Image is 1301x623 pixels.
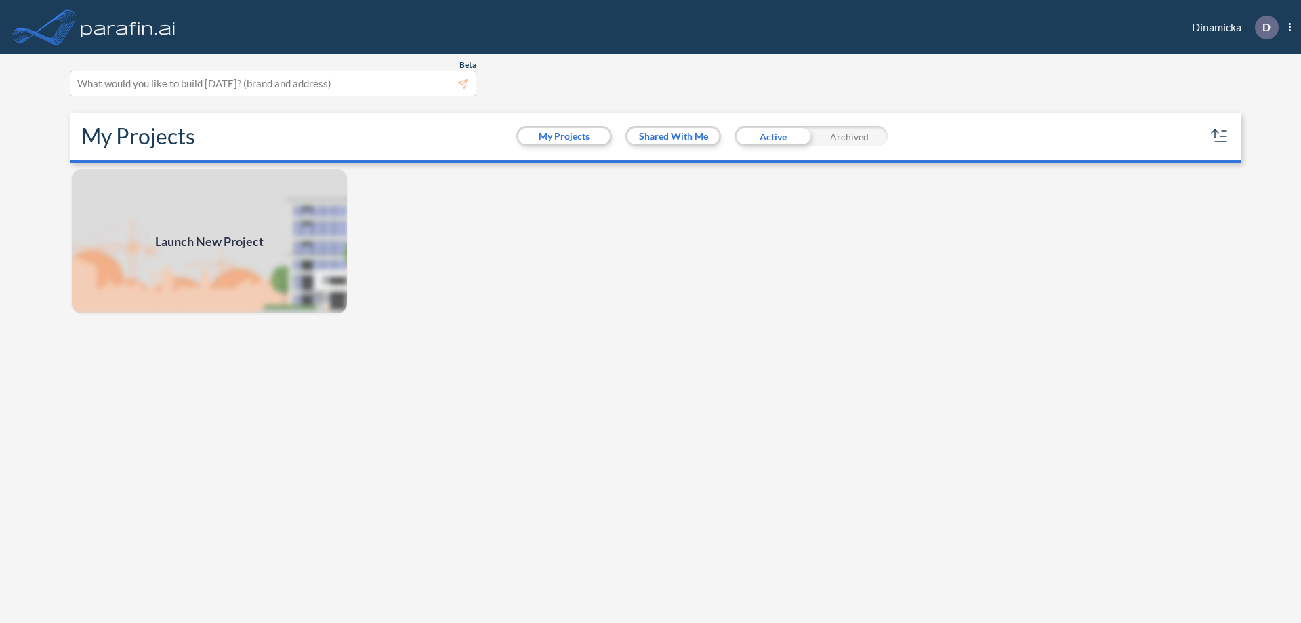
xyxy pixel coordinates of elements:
[78,14,178,41] img: logo
[1172,16,1291,39] div: Dinamicka
[1262,21,1271,33] p: D
[459,60,476,71] span: Beta
[70,168,348,315] img: add
[518,128,610,144] button: My Projects
[735,126,811,146] div: Active
[627,128,719,144] button: Shared With Me
[81,123,195,149] h2: My Projects
[811,126,888,146] div: Archived
[155,233,264,251] span: Launch New Project
[1209,125,1231,147] button: sort
[70,168,348,315] a: Launch New Project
